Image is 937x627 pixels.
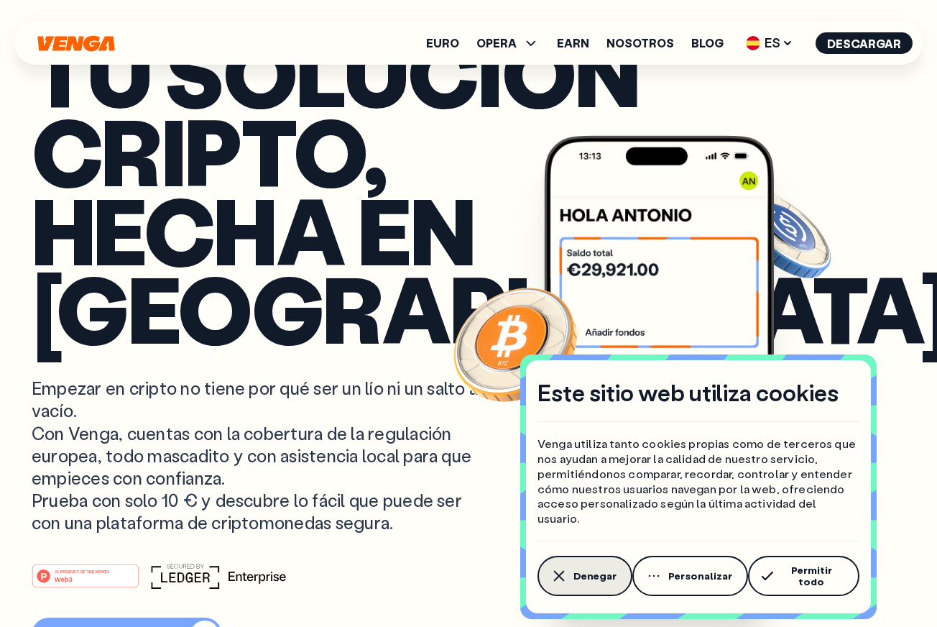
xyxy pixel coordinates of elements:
[748,556,859,596] button: Permitir todo
[537,556,632,596] button: Denegar
[55,569,109,573] tspan: #1 PRODUCT OF THE MONTH
[426,37,459,49] a: Euro
[544,135,774,617] img: Venga app main
[746,36,760,50] img: flag-es
[573,570,617,582] span: Denegar
[632,556,748,596] button: Personalizar
[32,572,139,591] a: #1 PRODUCT OF THE MONTHWeb3
[741,32,798,55] span: ES
[451,279,580,408] img: Bitcoin
[606,37,674,49] a: Nosotros
[779,564,844,587] span: Permitir todo
[55,575,73,582] tspan: Web3
[476,37,517,49] span: OPERA
[537,377,839,408] h4: Este sitio web utiliza cookies
[668,570,732,582] span: Personalizar
[32,377,486,534] p: Empezar en cripto no tiene por qué ser un lío ni un salto al vacío. Con Venga, cuentas con la cob...
[537,436,859,526] p: Venga utiliza tanto cookies propias como de terceros que nos ayudan a mejorar la calidad de nuest...
[731,182,834,285] img: USDC coin
[36,35,116,52] svg: Inicio
[32,32,678,348] p: Tu solución cripto, hecha en [GEOGRAPHIC_DATA]
[476,35,540,52] span: OPERA
[691,37,724,49] a: Blog
[557,37,589,49] a: Earn
[816,32,913,54] button: Descargar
